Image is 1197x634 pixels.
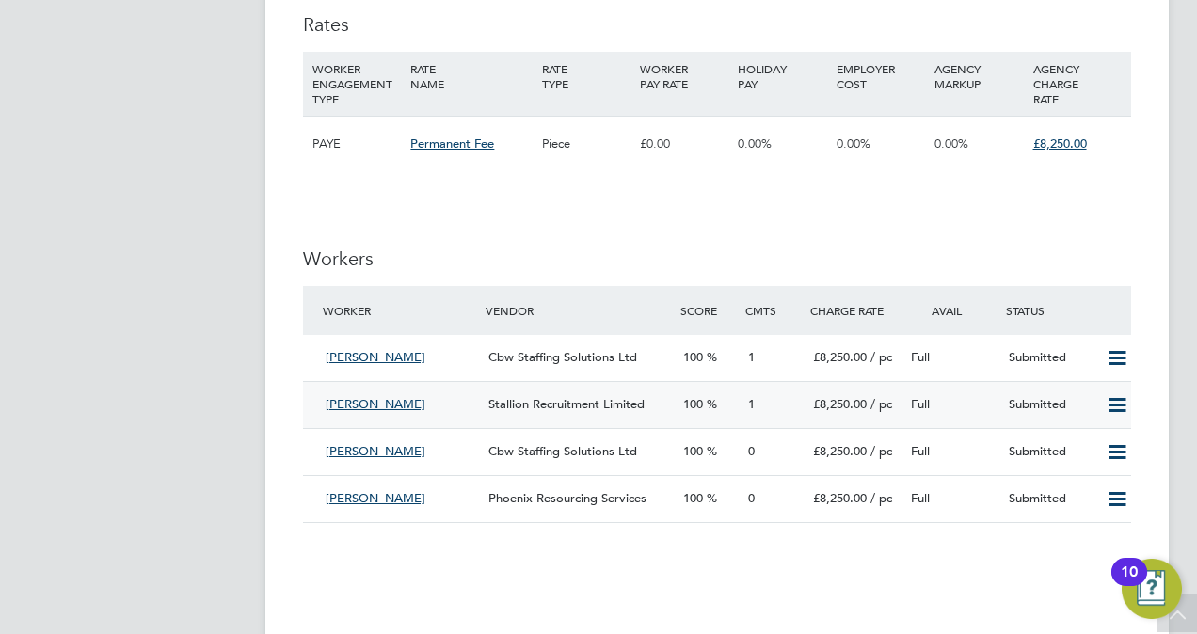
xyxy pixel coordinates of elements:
div: RATE NAME [406,52,536,101]
div: HOLIDAY PAY [733,52,831,101]
span: Phoenix Resourcing Services [488,490,646,506]
span: / pc [870,396,892,412]
span: 1 [748,396,755,412]
div: Submitted [1001,389,1099,420]
span: 0 [748,443,755,459]
div: Status [1001,293,1131,327]
div: Worker [318,293,481,327]
span: 1 [748,349,755,365]
div: 10 [1121,572,1138,596]
div: Submitted [1001,342,1099,373]
span: / pc [870,349,892,365]
div: EMPLOYER COST [832,52,930,101]
div: Cmts [741,293,806,327]
span: Full [911,349,930,365]
span: £8,250.00 [813,443,867,459]
h3: Rates [303,12,1131,37]
span: Cbw Staffing Solutions Ltd [488,349,637,365]
span: 0.00% [934,135,968,151]
span: £8,250.00 [813,349,867,365]
span: Full [911,396,930,412]
div: AGENCY CHARGE RATE [1029,52,1126,116]
span: 100 [683,443,703,459]
span: Full [911,443,930,459]
span: Permanent Fee [410,135,494,151]
div: Vendor [481,293,676,327]
span: [PERSON_NAME] [326,443,425,459]
div: PAYE [308,117,406,171]
h3: Workers [303,246,1131,271]
div: WORKER ENGAGEMENT TYPE [308,52,406,116]
div: Charge Rate [806,293,903,327]
span: Cbw Staffing Solutions Ltd [488,443,637,459]
div: Submitted [1001,436,1099,468]
span: [PERSON_NAME] [326,490,425,506]
span: £8,250.00 [1033,135,1087,151]
div: Score [676,293,741,327]
div: AGENCY MARKUP [930,52,1028,101]
span: / pc [870,490,892,506]
span: £8,250.00 [813,396,867,412]
span: £8,250.00 [813,490,867,506]
div: RATE TYPE [537,52,635,101]
span: 100 [683,349,703,365]
div: Submitted [1001,483,1099,515]
span: Full [911,490,930,506]
button: Open Resource Center, 10 new notifications [1122,559,1182,619]
span: [PERSON_NAME] [326,349,425,365]
span: 0.00% [837,135,870,151]
span: / pc [870,443,892,459]
div: Avail [903,293,1001,327]
span: [PERSON_NAME] [326,396,425,412]
div: WORKER PAY RATE [635,52,733,101]
span: 100 [683,490,703,506]
span: 0 [748,490,755,506]
div: Piece [537,117,635,171]
span: 100 [683,396,703,412]
span: Stallion Recruitment Limited [488,396,645,412]
div: £0.00 [635,117,733,171]
span: 0.00% [738,135,772,151]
